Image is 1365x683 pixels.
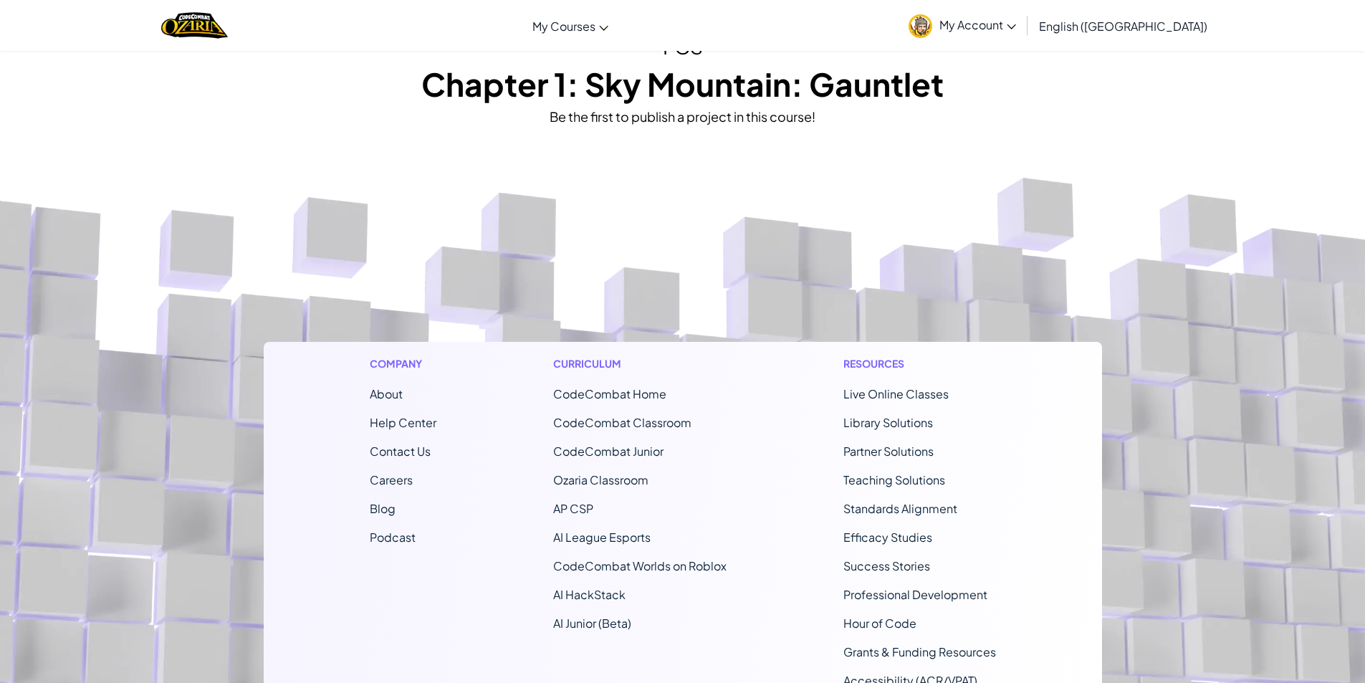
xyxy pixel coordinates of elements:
a: My Account [901,3,1023,48]
a: AI Junior (Beta) [553,616,631,631]
a: My Courses [525,6,616,45]
span: CodeCombat Home [553,386,666,401]
a: Live Online Classes [843,386,949,401]
a: AP CSP [553,501,593,516]
img: Home [161,11,228,40]
a: Blog [370,501,396,516]
span: My Courses [532,19,595,34]
a: Success Stories [843,558,930,573]
a: Grants & Funding Resources [843,644,996,659]
h1: Chapter 1: Sky Mountain: Gauntlet [274,62,1091,106]
a: Careers [370,472,413,487]
div: Be the first to publish a project in this course! [274,106,1091,127]
h1: Company [370,356,436,371]
a: Professional Development [843,587,987,602]
a: Help Center [370,415,436,430]
a: Standards Alignment [843,501,957,516]
a: Podcast [370,530,416,545]
h1: Resources [843,356,996,371]
a: Teaching Solutions [843,472,945,487]
a: CodeCombat Junior [553,444,664,459]
a: About [370,386,403,401]
a: Ozaria by CodeCombat logo [161,11,228,40]
a: CodeCombat Classroom [553,415,691,430]
span: English ([GEOGRAPHIC_DATA]) [1039,19,1207,34]
img: avatar [909,14,932,38]
h1: Curriculum [553,356,727,371]
span: Contact Us [370,444,431,459]
a: Library Solutions [843,415,933,430]
a: English ([GEOGRAPHIC_DATA]) [1032,6,1215,45]
a: Partner Solutions [843,444,934,459]
a: AI League Esports [553,530,651,545]
a: Ozaria Classroom [553,472,648,487]
a: CodeCombat Worlds on Roblox [553,558,727,573]
a: Hour of Code [843,616,916,631]
a: Efficacy Studies [843,530,932,545]
span: My Account [939,17,1016,32]
a: AI HackStack [553,587,626,602]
